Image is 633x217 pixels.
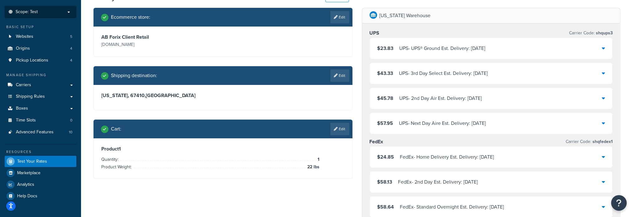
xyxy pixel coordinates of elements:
[5,43,76,54] a: Origins4
[5,149,76,155] div: Resources
[377,70,393,77] span: $43.33
[595,30,613,36] span: shqups3
[16,130,54,135] span: Advanced Features
[399,69,488,78] div: UPS - 3rd Day Select Est. Delivery: [DATE]
[111,14,150,20] h2: Ecommerce store :
[377,178,392,185] span: $58.13
[16,46,30,51] span: Origins
[370,139,383,145] h3: FedEx
[16,58,48,63] span: Pickup Locations
[101,40,221,49] p: [DOMAIN_NAME]
[70,34,72,39] span: 5
[5,190,76,202] a: Help Docs
[16,34,33,39] span: Websites
[70,118,72,123] span: 0
[5,55,76,66] li: Pickup Locations
[111,126,121,132] h2: Cart :
[569,29,613,37] p: Carrier Code:
[101,146,345,152] h3: Product 1
[101,34,221,40] h3: AB Forix Client Retail
[5,72,76,78] div: Manage Shipping
[70,58,72,63] span: 4
[377,153,394,160] span: $24.85
[5,115,76,126] a: Time Slots0
[400,44,486,53] div: UPS - UPS® Ground Est. Delivery: [DATE]
[400,153,494,161] div: FedEx - Home Delivery Est. Delivery: [DATE]
[380,11,431,20] p: [US_STATE] Warehouse
[16,106,28,111] span: Boxes
[399,119,486,128] div: UPS - Next Day Aire Est. Delivery: [DATE]
[5,31,76,42] li: Websites
[5,179,76,190] a: Analytics
[5,126,76,138] a: Advanced Features10
[398,178,478,186] div: FedEx - 2nd Day Est. Delivery: [DATE]
[5,126,76,138] li: Advanced Features
[377,120,393,127] span: $57.95
[17,182,34,187] span: Analytics
[101,92,345,99] h3: [US_STATE], 67410 , [GEOGRAPHIC_DATA]
[5,103,76,114] a: Boxes
[101,156,120,163] span: Quantity:
[5,79,76,91] a: Carriers
[69,130,72,135] span: 10
[377,45,394,52] span: $23.83
[330,11,349,23] a: Edit
[400,94,482,103] div: UPS - 2nd Day Air Est. Delivery: [DATE]
[306,163,319,171] span: 22 lbs
[5,156,76,167] a: Test Your Rates
[16,94,45,99] span: Shipping Rules
[400,203,504,211] div: FedEx - Standard Overnight Est. Delivery: [DATE]
[16,9,38,15] span: Scope: Test
[377,203,394,210] span: $58.64
[377,95,394,102] span: $45.78
[5,31,76,42] a: Websites5
[16,118,36,123] span: Time Slots
[17,170,41,176] span: Marketplace
[111,73,157,78] h2: Shipping destination :
[591,138,613,145] span: shqfedex1
[316,156,319,163] span: 1
[5,24,76,30] div: Basic Setup
[16,82,31,88] span: Carriers
[330,69,349,82] a: Edit
[566,137,613,146] p: Carrier Code:
[5,167,76,179] a: Marketplace
[5,55,76,66] a: Pickup Locations4
[5,43,76,54] li: Origins
[370,30,380,36] h3: UPS
[330,123,349,135] a: Edit
[5,115,76,126] li: Time Slots
[17,194,37,199] span: Help Docs
[5,91,76,102] a: Shipping Rules
[101,164,133,170] span: Product Weight:
[17,159,47,164] span: Test Your Rates
[70,46,72,51] span: 4
[611,195,627,211] button: Open Resource Center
